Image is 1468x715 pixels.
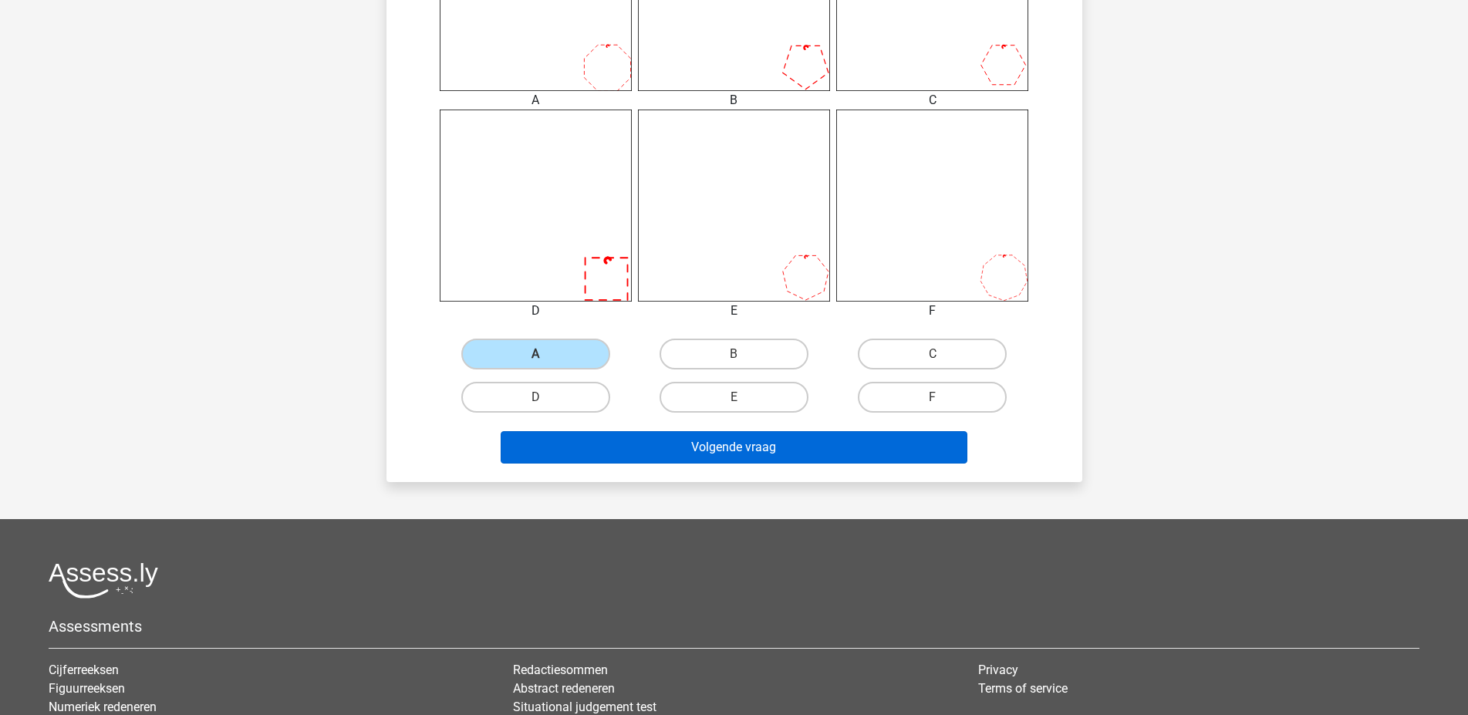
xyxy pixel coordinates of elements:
label: A [461,339,610,369]
img: Assessly logo [49,562,158,599]
div: B [626,91,842,110]
div: A [428,91,643,110]
div: E [626,302,842,320]
a: Figuurreeksen [49,681,125,696]
label: B [660,339,808,369]
label: C [858,339,1007,369]
h5: Assessments [49,617,1419,636]
a: Terms of service [978,681,1068,696]
button: Volgende vraag [501,431,967,464]
a: Redactiesommen [513,663,608,677]
label: D [461,382,610,413]
label: E [660,382,808,413]
div: F [825,302,1040,320]
a: Privacy [978,663,1018,677]
div: D [428,302,643,320]
div: C [825,91,1040,110]
label: F [858,382,1007,413]
a: Numeriek redeneren [49,700,157,714]
a: Cijferreeksen [49,663,119,677]
a: Situational judgement test [513,700,656,714]
a: Abstract redeneren [513,681,615,696]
